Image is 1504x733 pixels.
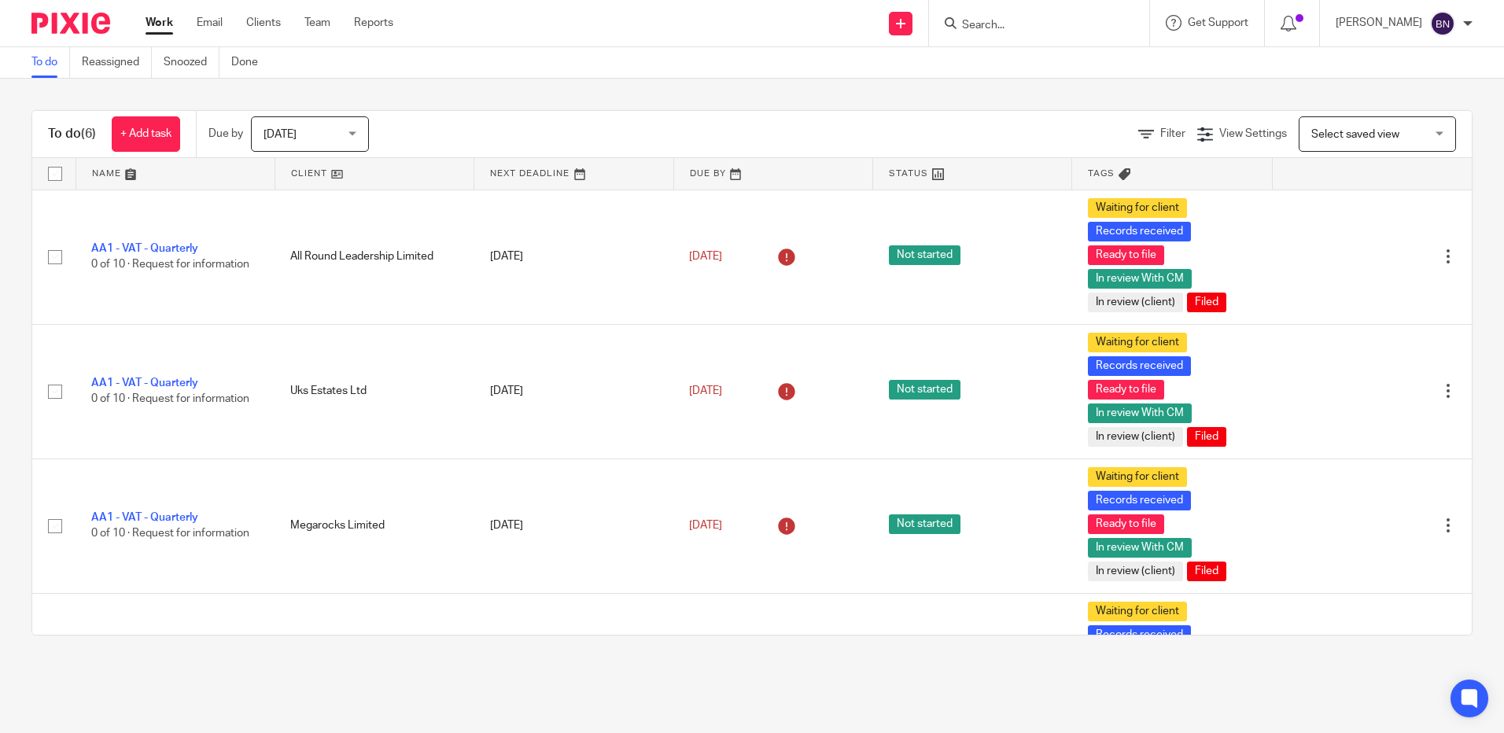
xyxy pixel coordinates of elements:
span: 0 of 10 · Request for information [91,260,249,271]
span: Filed [1187,562,1226,581]
span: 0 of 10 · Request for information [91,394,249,405]
p: Due by [208,126,243,142]
a: Reports [354,15,393,31]
td: Uks Estates Ltd [275,324,474,459]
p: [PERSON_NAME] [1336,15,1422,31]
span: [DATE] [264,129,297,140]
img: Pixie [31,13,110,34]
span: Tags [1088,169,1115,178]
td: All Round Leadership Limited [275,190,474,324]
span: Not started [889,380,960,400]
span: [DATE] [689,385,722,396]
span: [DATE] [689,251,722,262]
a: Work [146,15,173,31]
span: In review With CM [1088,269,1192,289]
span: In review (client) [1088,427,1183,447]
span: In review With CM [1088,403,1192,423]
a: + Add task [112,116,180,152]
a: Email [197,15,223,31]
span: (6) [81,127,96,140]
span: 0 of 10 · Request for information [91,529,249,540]
td: [DATE] [474,190,673,324]
input: Search [960,19,1102,33]
span: Waiting for client [1088,602,1187,621]
td: Megarocks Limited [275,459,474,593]
span: Records received [1088,356,1191,376]
td: [DATE] [474,459,673,593]
td: [DATE] [474,324,673,459]
a: Done [231,47,270,78]
a: Reassigned [82,47,152,78]
span: Ready to file [1088,380,1164,400]
span: Filter [1160,128,1185,139]
span: In review (client) [1088,562,1183,581]
span: Ready to file [1088,514,1164,534]
span: In review (client) [1088,293,1183,312]
span: Not started [889,514,960,534]
span: [DATE] [689,520,722,531]
span: Waiting for client [1088,467,1187,487]
a: AA1 - VAT - Quarterly [91,243,198,254]
span: In review With CM [1088,538,1192,558]
a: Clients [246,15,281,31]
span: Records received [1088,222,1191,241]
span: Get Support [1188,17,1248,28]
a: Snoozed [164,47,219,78]
span: Waiting for client [1088,198,1187,218]
span: Records received [1088,625,1191,645]
td: [DATE] [474,593,673,727]
span: Filed [1187,293,1226,312]
a: AA1 - VAT - Quarterly [91,512,198,523]
span: Select saved view [1311,129,1399,140]
a: To do [31,47,70,78]
a: Team [304,15,330,31]
h1: To do [48,126,96,142]
img: svg%3E [1430,11,1455,36]
span: Not started [889,245,960,265]
span: View Settings [1219,128,1287,139]
span: Records received [1088,491,1191,510]
span: Filed [1187,427,1226,447]
a: AA1 - VAT - Quarterly [91,378,198,389]
span: Waiting for client [1088,333,1187,352]
td: Sng Design Limited [275,593,474,727]
span: Ready to file [1088,245,1164,265]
